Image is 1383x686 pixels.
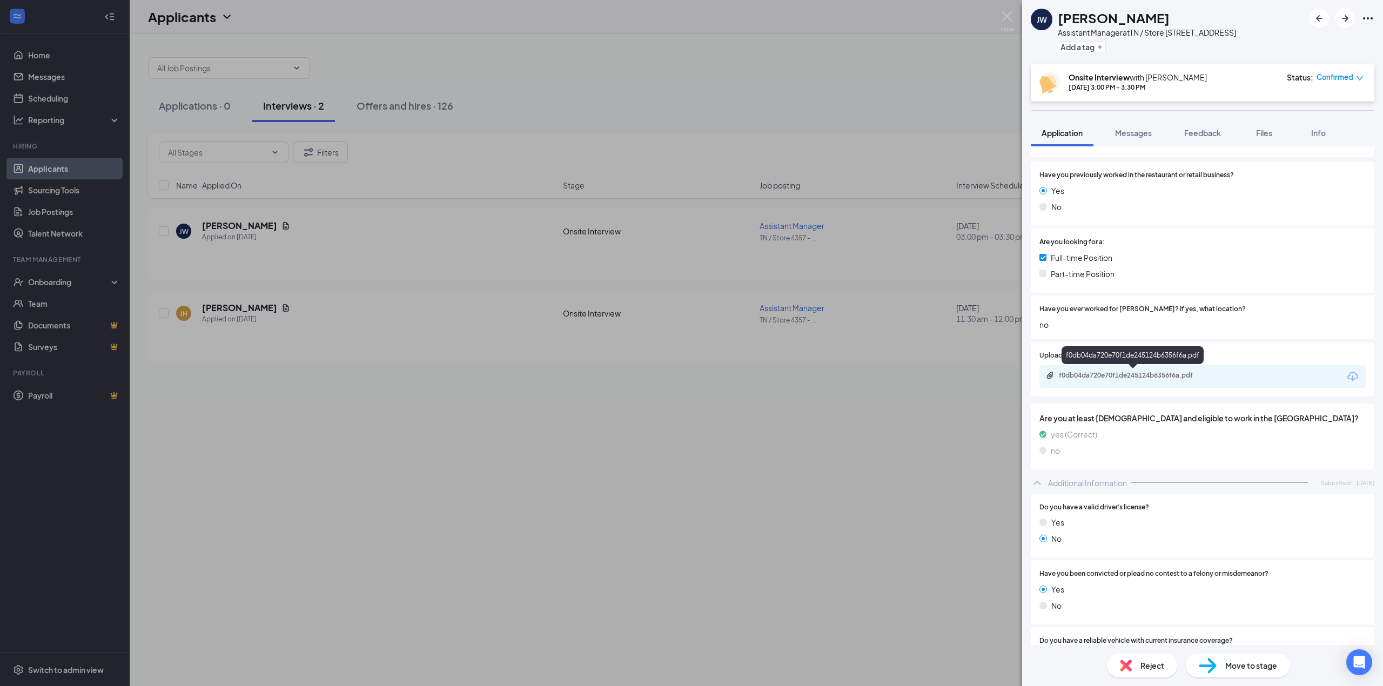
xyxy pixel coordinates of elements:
svg: ArrowLeftNew [1313,12,1326,25]
svg: ArrowRight [1339,12,1352,25]
span: Application [1042,128,1083,138]
span: Feedback [1184,128,1221,138]
span: Reject [1140,660,1164,671]
div: JW [1037,14,1047,25]
b: Onsite Interview [1069,72,1130,82]
button: PlusAdd a tag [1058,41,1106,52]
h1: [PERSON_NAME] [1058,9,1170,27]
div: with [PERSON_NAME] [1069,72,1207,83]
span: No [1051,533,1062,544]
div: [DATE] 3:00 PM - 3:30 PM [1069,83,1207,92]
span: Do you have a reliable vehicle with current insurance coverage? [1039,636,1233,646]
svg: Download [1346,370,1359,383]
div: Open Intercom Messenger [1346,649,1372,675]
span: Yes [1051,185,1064,197]
span: Do you have a valid driver's license? [1039,502,1149,513]
svg: Paperclip [1046,371,1055,380]
span: Part-time Position [1051,268,1115,280]
div: Additional Information [1048,477,1127,488]
span: no [1051,445,1060,456]
span: Info [1311,128,1326,138]
span: Submitted: [1321,478,1352,487]
span: down [1356,75,1364,82]
span: Files [1256,128,1272,138]
span: Yes [1051,583,1064,595]
span: Confirmed [1317,72,1353,83]
div: Status : [1287,72,1313,83]
svg: ChevronUp [1031,476,1044,489]
span: Upload Resume [1039,351,1089,361]
span: Are you at least [DEMOGRAPHIC_DATA] and eligible to work in the [GEOGRAPHIC_DATA]? [1039,412,1366,424]
span: Full-time Position [1051,252,1112,264]
button: ArrowLeftNew [1310,9,1329,28]
button: ArrowRight [1335,9,1355,28]
svg: Ellipses [1361,12,1374,25]
div: f0db04da720e70f1de245124b6356f6a.pdf [1059,371,1210,380]
span: Move to stage [1225,660,1277,671]
span: Have you ever worked for [PERSON_NAME]? If yes, what location? [1039,304,1246,314]
span: Have you previously worked in the restaurant or retail business? [1039,170,1234,180]
span: No [1051,600,1062,611]
div: f0db04da720e70f1de245124b6356f6a.pdf [1062,346,1204,364]
span: no [1039,319,1366,331]
span: Have you been convicted or plead no contest to a felony or misdemeanor? [1039,569,1268,579]
span: Messages [1115,128,1152,138]
span: Yes [1051,516,1064,528]
span: [DATE] [1357,478,1374,487]
span: No [1051,201,1062,213]
span: yes (Correct) [1051,428,1097,440]
span: Are you looking for a: [1039,237,1105,247]
svg: Plus [1097,44,1103,50]
div: Assistant Manager at TN / Store [STREET_ADDRESS] [1058,27,1236,38]
a: Paperclipf0db04da720e70f1de245124b6356f6a.pdf [1046,371,1221,381]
